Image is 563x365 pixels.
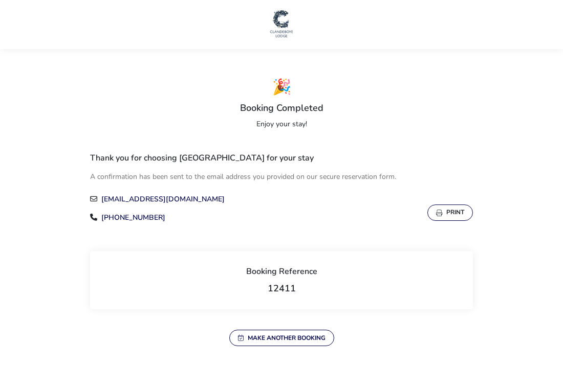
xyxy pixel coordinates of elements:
button: Print [427,204,473,221]
a: [PHONE_NUMBER] [101,213,165,222]
span: 12411 [268,282,296,294]
h3: Thank you for choosing [GEOGRAPHIC_DATA] for your stay [90,152,314,168]
h1: Booking Completed [240,102,323,114]
img: Main Website [269,8,294,39]
a: [EMAIL_ADDRESS][DOMAIN_NAME] [101,194,225,204]
p: Enjoy your stay! [90,112,473,132]
i: 🎉 [90,80,473,95]
button: Make another booking [229,330,334,346]
h2: Booking Reference [98,267,465,284]
p: A confirmation has been sent to the email address you provided on our secure reservation form. [90,168,396,186]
